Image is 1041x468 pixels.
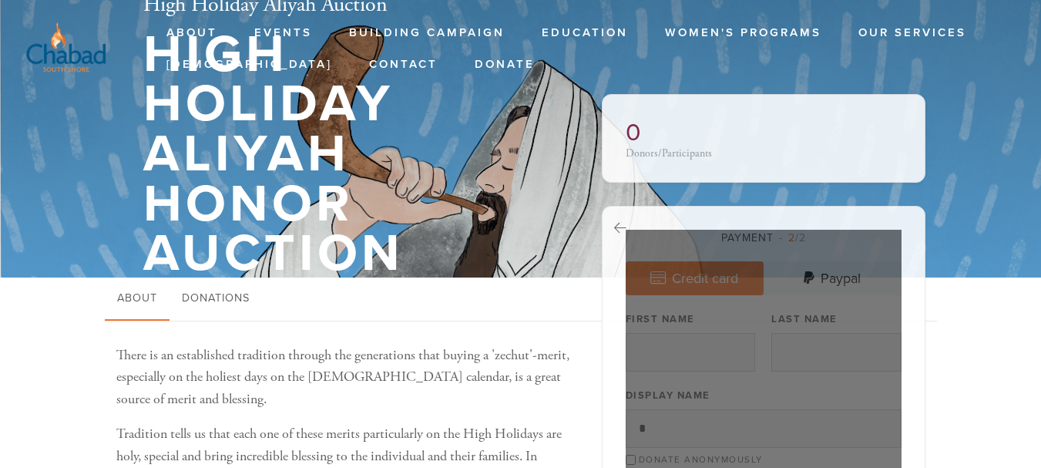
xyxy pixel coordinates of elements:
[626,118,641,147] span: 0
[143,30,552,279] h1: High Holiday Aliyah honor auction
[653,19,833,48] a: Women's Programs
[105,278,170,321] a: About
[170,278,262,321] a: Donations
[155,19,229,48] a: About
[243,19,324,48] a: Events
[847,19,978,48] a: Our services
[23,19,109,75] img: Chabad%20South%20Shore%20Logo%20-%20Color%20for%20non%20white%20background%20%281%29_0.png
[626,148,759,159] div: Donors/Participants
[530,19,640,48] a: Education
[116,345,579,411] p: There is an established tradition through the generations that buying a 'zechut'-merit, especiall...
[463,50,546,79] a: Donate
[358,50,449,79] a: Contact
[155,50,344,79] a: [DEMOGRAPHIC_DATA]
[337,19,516,48] a: Building Campaign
